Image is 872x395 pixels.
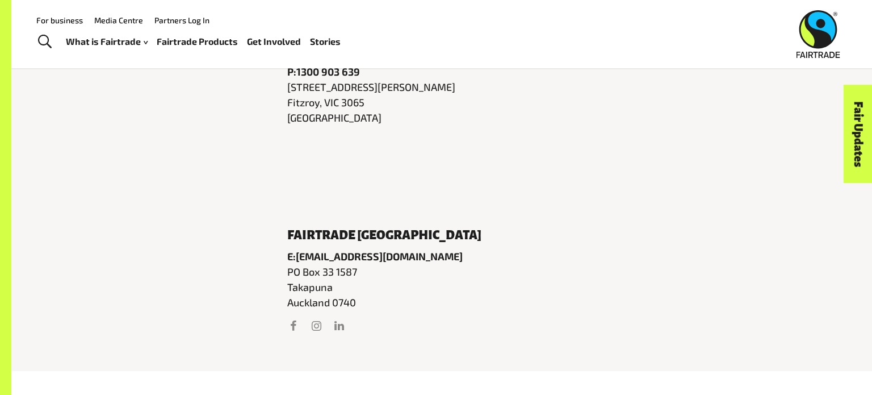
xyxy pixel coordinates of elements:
[287,319,300,332] a: Visit us on Facebook
[296,65,360,78] a: 1300 903 639
[157,34,238,50] a: Fairtrade Products
[287,228,596,242] h6: Fairtrade [GEOGRAPHIC_DATA]
[31,28,58,56] a: Toggle Search
[247,34,301,50] a: Get Involved
[287,80,596,126] p: [STREET_ADDRESS][PERSON_NAME] Fitzroy, VIC 3065 [GEOGRAPHIC_DATA]
[154,15,209,25] a: Partners Log In
[287,264,596,310] p: PO Box 33 1587 Takapuna Auckland 0740
[287,64,596,80] p: P:
[333,319,345,332] a: Visit us on LinkedIn
[310,319,322,332] a: Visit us on Instagram
[796,10,840,58] img: Fairtrade Australia New Zealand logo
[310,34,341,50] a: Stories
[66,34,148,50] a: What is Fairtrade
[36,15,83,25] a: For business
[287,249,596,264] p: E:
[94,15,143,25] a: Media Centre
[296,250,463,263] a: [EMAIL_ADDRESS][DOMAIN_NAME]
